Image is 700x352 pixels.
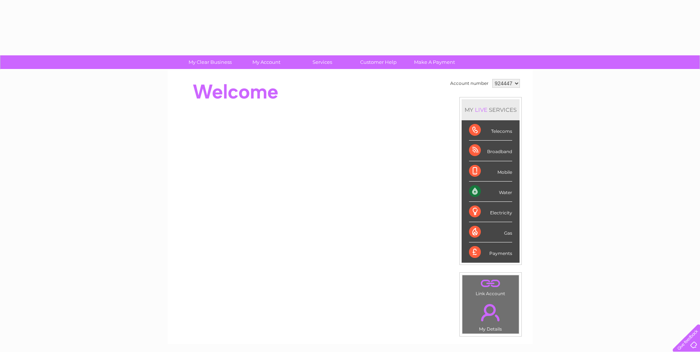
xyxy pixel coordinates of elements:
div: LIVE [473,106,489,113]
a: My Clear Business [180,55,241,69]
div: Payments [469,242,512,262]
td: My Details [462,298,519,334]
td: Link Account [462,275,519,298]
div: Mobile [469,161,512,182]
a: . [464,277,517,290]
a: . [464,300,517,325]
a: My Account [236,55,297,69]
div: Broadband [469,141,512,161]
td: Account number [448,77,490,90]
div: Telecoms [469,120,512,141]
a: Services [292,55,353,69]
a: Customer Help [348,55,409,69]
div: Water [469,182,512,202]
div: Gas [469,222,512,242]
div: Electricity [469,202,512,222]
div: MY SERVICES [462,99,520,120]
a: Make A Payment [404,55,465,69]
